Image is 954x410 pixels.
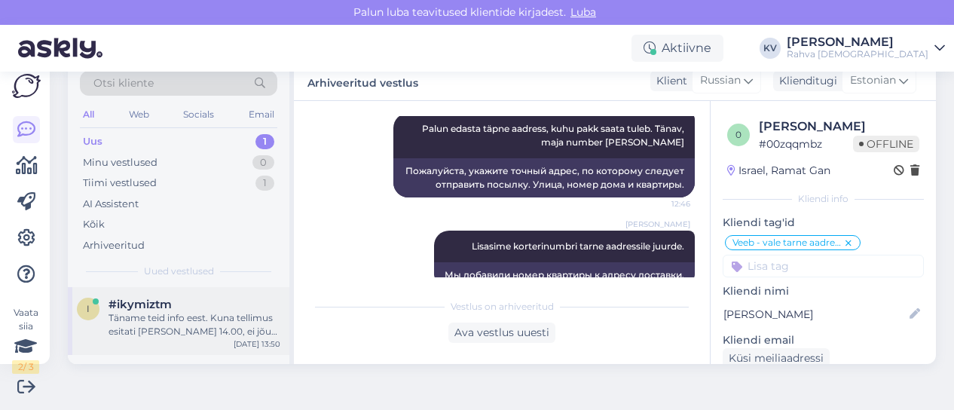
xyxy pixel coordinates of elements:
p: Kliendi nimi [723,283,924,299]
div: Tiimi vestlused [83,176,157,191]
div: Email [246,105,277,124]
label: Arhiveeritud vestlus [307,71,418,91]
div: Пожалуйста, укажите точный адрес, по которому следует отправить посылку. Улица, номер дома и квар... [393,158,695,197]
span: Palun edasta täpne aadress, kuhu pakk saata tuleb. Tänav, maja number [PERSON_NAME] [422,123,686,148]
span: Uued vestlused [144,265,214,278]
div: Kõik [83,217,105,232]
div: 1 [255,176,274,191]
div: Rahva [DEMOGRAPHIC_DATA] [787,48,928,60]
div: [PERSON_NAME] [787,36,928,48]
div: [PERSON_NAME] [759,118,919,136]
div: Klienditugi [773,73,837,89]
div: Aktiivne [631,35,723,62]
div: Socials [180,105,217,124]
div: Klient [650,73,687,89]
div: KV [760,38,781,59]
div: 2 / 3 [12,360,39,374]
span: Veeb - vale tarne aadress [732,238,843,247]
div: # 00zqqmbz [759,136,853,152]
div: Kliendi info [723,192,924,206]
input: Lisa nimi [723,306,907,323]
div: Minu vestlused [83,155,157,170]
p: Kliendi email [723,332,924,348]
span: #ikymiztm [109,298,172,311]
span: 0 [735,129,741,140]
div: Ava vestlus uuesti [448,323,555,343]
div: Küsi meiliaadressi [723,348,830,369]
div: [DATE] 13:50 [234,338,280,350]
div: AI Assistent [83,197,139,212]
div: 0 [252,155,274,170]
div: Israel, Ramat Gan [727,163,830,179]
div: Web [126,105,152,124]
span: Estonian [850,72,896,89]
div: Arhiveeritud [83,238,145,253]
span: Luba [566,5,601,19]
div: Uus [83,134,102,149]
div: Мы добавили номер квартиры к адресу доставки. [434,262,695,288]
div: 1 [255,134,274,149]
input: Lisa tag [723,255,924,277]
span: Otsi kliente [93,75,154,91]
div: Vaata siia [12,306,39,374]
p: Kliendi tag'id [723,215,924,231]
div: All [80,105,97,124]
span: Vestlus on arhiveeritud [451,300,554,314]
a: [PERSON_NAME]Rahva [DEMOGRAPHIC_DATA] [787,36,945,60]
div: Täname teid info eest. Kuna tellimus esitati [PERSON_NAME] 14.00, ei jõua see [PERSON_NAME] järgm... [109,311,280,338]
span: Offline [853,136,919,152]
span: [PERSON_NAME] [625,219,690,230]
span: Russian [700,72,741,89]
span: i [87,303,90,314]
span: 12:46 [634,198,690,210]
span: Lisasime korterinumbri tarne aadressile juurde. [472,240,684,252]
img: Askly Logo [12,74,41,98]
